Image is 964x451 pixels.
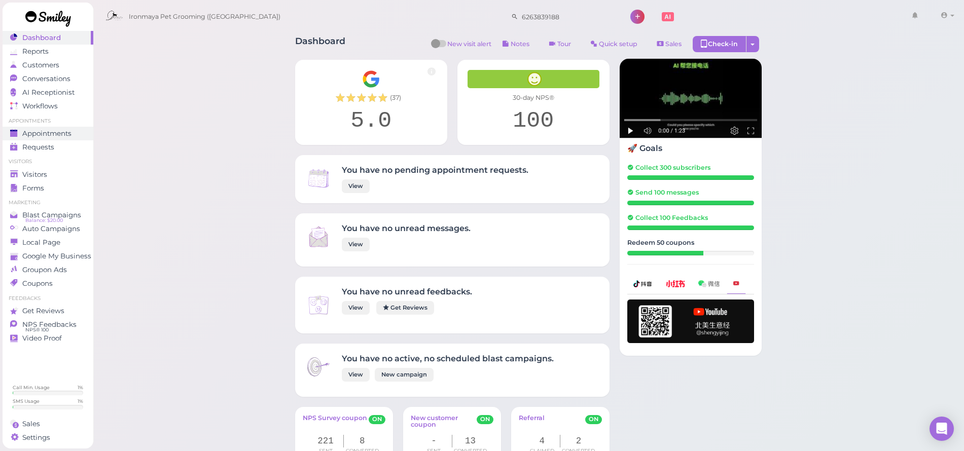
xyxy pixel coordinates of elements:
img: Inbox [305,165,332,192]
a: Customers [3,58,93,72]
span: ON [585,415,602,424]
a: Dashboard [3,31,93,45]
div: 100 [468,107,599,135]
span: AI Receptionist [22,88,75,97]
a: Blast Campaigns Balance: $20.00 [3,208,93,222]
span: Local Page [22,238,60,247]
a: Appointments [3,127,93,140]
a: Sales [649,36,690,52]
a: Visitors [3,168,93,181]
a: Referral [519,415,545,430]
span: NPS Feedbacks [22,320,77,329]
li: Marketing [3,199,93,206]
div: Call Min. Usage [13,384,50,391]
a: Workflows [3,99,93,113]
span: Conversations [22,74,70,83]
a: New customer coupon [411,415,477,430]
a: Tour [541,36,580,52]
span: Customers [22,61,59,69]
div: 8 [344,435,380,447]
button: Notes [494,36,538,52]
div: 4 [524,435,560,447]
a: View [342,238,370,251]
span: ON [369,415,385,424]
a: NPS Feedbacks NPS® 100 [3,318,93,331]
div: SMS Usage [13,398,40,404]
a: Quick setup [582,36,646,52]
img: xhs-786d23addd57f6a2be217d5a65f4ab6b.png [666,280,685,287]
span: Workflows [22,102,58,110]
a: View [342,368,370,382]
span: Groupon Ads [22,266,67,274]
span: ( 37 ) [390,93,401,102]
h4: 🚀 Goals [627,143,754,153]
span: Ironmaya Pet Grooming ([GEOGRAPHIC_DATA]) [129,3,280,31]
li: Appointments [3,118,93,125]
div: 221 [308,435,344,447]
h4: You have no unread feedbacks. [342,287,472,296]
img: wechat-a99521bb4f7854bbf8f190d1356e2cdb.png [698,280,720,287]
input: Search customer [518,9,617,25]
li: Feedbacks [3,295,93,302]
span: New visit alert [447,40,491,55]
a: Reports [3,45,93,58]
span: Forms [22,184,44,193]
span: NPS® 100 [25,326,49,334]
span: Reports [22,47,49,56]
div: 5.0 [305,107,437,135]
h1: Dashboard [295,36,345,55]
div: Check-in [693,36,746,52]
img: Inbox [305,292,332,318]
img: youtube-h-92280983ece59b2848f85fc261e8ffad.png [627,299,754,343]
div: 1 % [78,384,83,391]
span: Appointments [22,129,72,138]
span: Balance: $20.00 [25,216,63,224]
div: 2 [560,435,597,447]
a: Requests [3,140,93,154]
span: ON [477,415,493,424]
span: Dashboard [22,33,61,42]
a: Groupon Ads [3,263,93,277]
h5: Redeem 50 coupons [627,239,754,246]
a: New campaign [375,368,434,382]
a: NPS Survey coupon [303,415,367,430]
a: Get Reviews [376,301,434,315]
div: 13 [452,435,489,447]
a: Auto Campaigns [3,222,93,236]
h4: You have no active, no scheduled blast campaigns. [342,354,554,363]
h5: Send 100 messages [627,189,754,196]
img: Inbox [305,223,332,250]
span: Video Proof [22,334,62,343]
a: Conversations [3,72,93,86]
span: Get Reviews [22,307,64,315]
span: Auto Campaigns [22,224,80,233]
a: AI Receptionist [3,86,93,99]
div: Open Intercom Messenger [930,417,954,441]
a: View [342,301,370,315]
div: 30-day NPS® [468,93,599,102]
span: Google My Business [22,252,91,260]
div: 30 [627,251,703,255]
h5: Collect 100 Feedbacks [627,214,754,221]
span: Visitors [22,170,47,179]
a: View [342,179,370,193]
img: Inbox [305,354,332,380]
h4: You have no pending appointment requests. [342,165,528,175]
a: Get Reviews [3,304,93,318]
span: Requests [22,143,54,152]
span: Sales [22,420,40,428]
a: Google My Business [3,249,93,263]
a: Settings [3,431,93,444]
div: 1 % [78,398,83,404]
span: Settings [22,433,50,442]
h4: You have no unread messages. [342,223,471,233]
h5: Collect 300 subscribers [627,164,754,171]
a: Local Page [3,236,93,249]
img: Google__G__Logo-edd0e34f60d7ca4a2f4ece79cff21ae3.svg [362,70,380,88]
li: Visitors [3,158,93,165]
span: Sales [665,40,682,48]
a: Forms [3,181,93,195]
a: Sales [3,417,93,431]
img: douyin-2727e60b7b0d5d1bbe969c21619e8014.png [633,280,653,287]
span: Coupons [22,279,53,288]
